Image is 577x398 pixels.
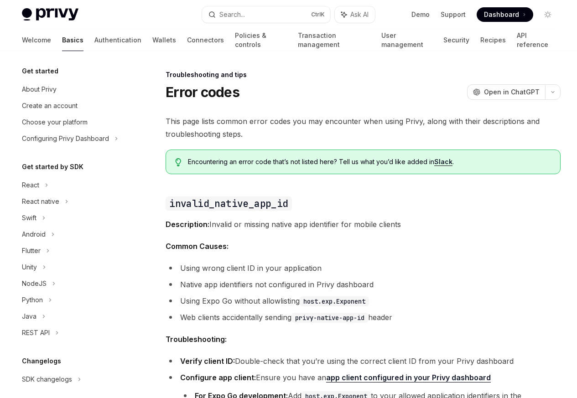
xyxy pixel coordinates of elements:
[22,161,83,172] h5: Get started by SDK
[300,296,369,306] code: host.exp.Exponent
[22,66,58,77] h5: Get started
[541,7,555,22] button: Toggle dark mode
[166,84,239,100] h1: Error codes
[219,9,245,20] div: Search...
[22,311,36,322] div: Java
[22,295,43,305] div: Python
[62,29,83,51] a: Basics
[22,117,88,128] div: Choose your platform
[166,70,561,79] div: Troubleshooting and tips
[22,84,57,95] div: About Privy
[484,10,519,19] span: Dashboard
[291,313,368,323] code: privy-native-app-id
[166,262,561,274] li: Using wrong client ID in your application
[298,29,370,51] a: Transaction management
[202,6,330,23] button: Search...CtrlK
[22,245,41,256] div: Flutter
[22,374,72,385] div: SDK changelogs
[94,29,141,51] a: Authentication
[443,29,469,51] a: Security
[15,81,131,98] a: About Privy
[180,357,235,366] strong: Verify client ID:
[166,115,561,140] span: This page lists common error codes you may encounter when using Privy, along with their descripti...
[15,114,131,130] a: Choose your platform
[22,133,109,144] div: Configuring Privy Dashboard
[22,196,59,207] div: React native
[22,327,50,338] div: REST API
[187,29,224,51] a: Connectors
[381,29,433,51] a: User management
[484,88,540,97] span: Open in ChatGPT
[166,278,561,291] li: Native app identifiers not configured in Privy dashboard
[22,29,51,51] a: Welcome
[22,8,78,21] img: light logo
[166,335,227,344] strong: Troubleshooting:
[22,356,61,367] h5: Changelogs
[166,355,561,367] li: Double-check that you’re using the correct client ID from your Privy dashboard
[22,100,78,111] div: Create an account
[335,6,375,23] button: Ask AI
[175,158,182,166] svg: Tip
[180,373,256,382] strong: Configure app client:
[166,218,561,231] span: Invalid or missing native app identifier for mobile clients
[15,98,131,114] a: Create an account
[166,220,209,229] strong: Description:
[326,373,491,382] a: app client configured in your Privy dashboard
[350,10,369,19] span: Ask AI
[166,242,229,251] strong: Common Causes:
[480,29,506,51] a: Recipes
[517,29,555,51] a: API reference
[311,11,325,18] span: Ctrl K
[188,157,551,166] span: Encountering an error code that’s not listed here? Tell us what you’d like added in .
[235,29,287,51] a: Policies & controls
[441,10,466,19] a: Support
[152,29,176,51] a: Wallets
[22,212,36,223] div: Swift
[166,311,561,324] li: Web clients accidentally sending header
[22,180,39,191] div: React
[166,295,561,307] li: Using Expo Go without allowlisting
[22,278,47,289] div: NodeJS
[166,196,291,211] code: invalid_native_app_id
[434,158,452,166] a: Slack
[467,84,545,100] button: Open in ChatGPT
[477,7,533,22] a: Dashboard
[22,229,46,240] div: Android
[411,10,430,19] a: Demo
[22,262,37,273] div: Unity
